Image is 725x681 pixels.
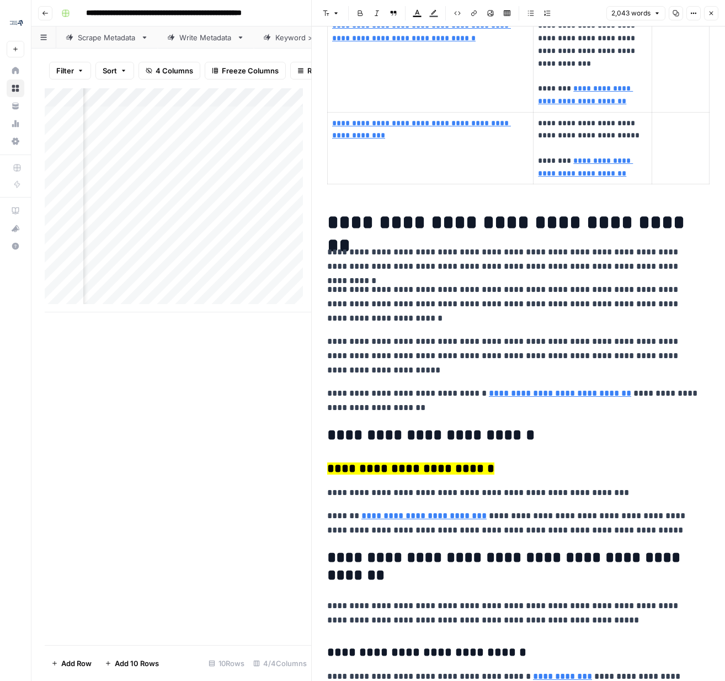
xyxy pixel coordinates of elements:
span: 2,043 words [611,8,651,18]
a: Keyword > Content Brief [254,26,383,49]
button: Workspace: Compound Growth [7,9,24,36]
a: Usage [7,115,24,132]
span: 4 Columns [156,65,193,76]
button: Sort [95,62,134,79]
a: Your Data [7,97,24,115]
div: Keyword > Content Brief [275,32,361,43]
img: Compound Growth Logo [7,13,26,33]
span: Sort [103,65,117,76]
div: Write Metadata [179,32,232,43]
a: Home [7,62,24,79]
div: Scrape Metadata [78,32,136,43]
button: Freeze Columns [205,62,286,79]
span: Add 10 Rows [115,658,159,669]
button: Filter [49,62,91,79]
a: Settings [7,132,24,150]
button: Add 10 Rows [98,655,166,672]
button: What's new? [7,220,24,237]
button: 4 Columns [138,62,200,79]
a: AirOps Academy [7,202,24,220]
button: Add Row [45,655,98,672]
div: 4/4 Columns [249,655,311,672]
button: 2,043 words [606,6,665,20]
a: Browse [7,79,24,97]
span: Add Row [61,658,92,669]
div: 10 Rows [204,655,249,672]
button: Row Height [290,62,354,79]
a: Scrape Metadata [56,26,158,49]
span: Freeze Columns [222,65,279,76]
button: Help + Support [7,237,24,255]
a: Write Metadata [158,26,254,49]
span: Filter [56,65,74,76]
